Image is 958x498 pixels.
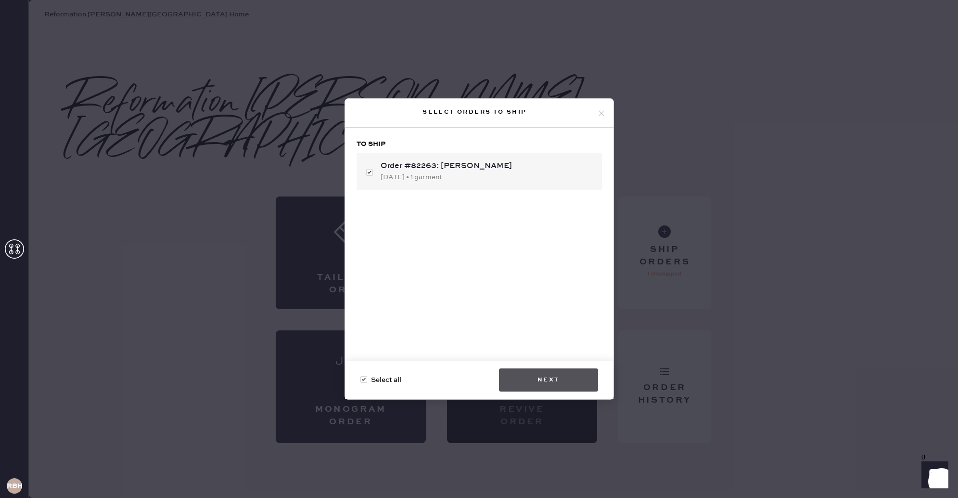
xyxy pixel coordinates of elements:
button: Next [499,368,598,392]
div: Select orders to ship [353,106,597,118]
div: Order #82263: [PERSON_NAME] [381,160,594,172]
h3: To ship [357,139,602,149]
div: [DATE] • 1 garment [381,172,594,183]
iframe: Front Chat [912,455,954,496]
h3: RBHA [7,483,22,489]
span: Select all [371,375,401,385]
